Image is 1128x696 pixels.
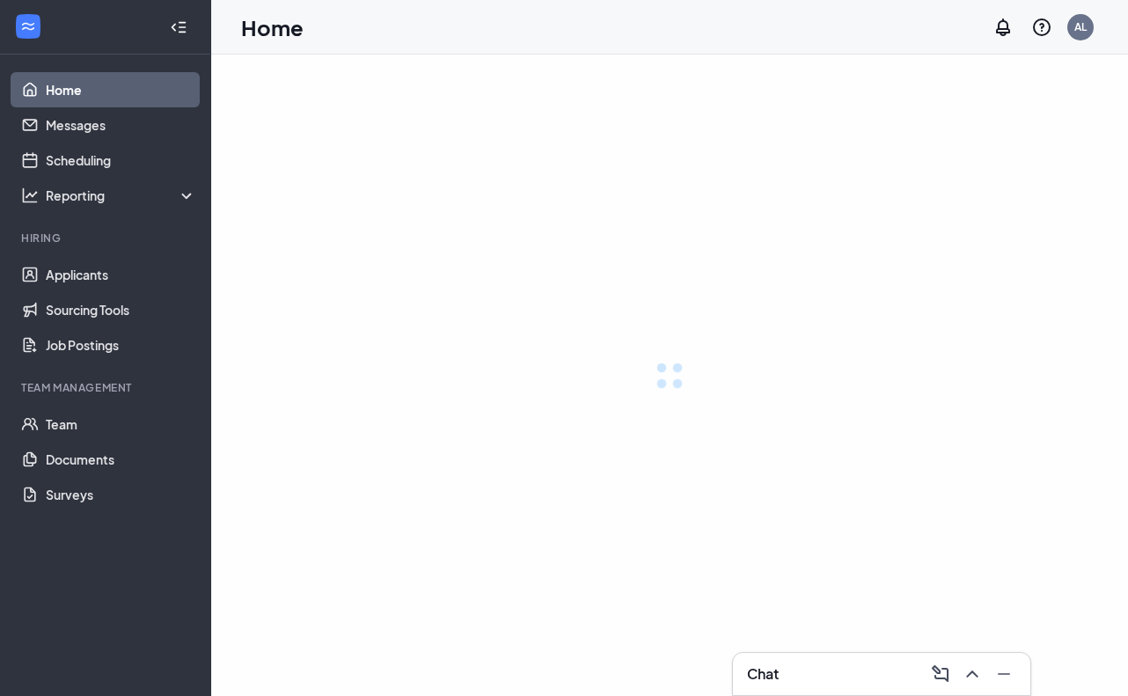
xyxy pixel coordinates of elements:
[46,187,197,204] div: Reporting
[962,663,983,685] svg: ChevronUp
[46,327,196,363] a: Job Postings
[21,187,39,204] svg: Analysis
[170,18,187,36] svg: Collapse
[46,107,196,143] a: Messages
[925,660,953,688] button: ComposeMessage
[46,477,196,512] a: Surveys
[930,663,951,685] svg: ComposeMessage
[241,12,304,42] h1: Home
[1031,17,1052,38] svg: QuestionInfo
[988,660,1016,688] button: Minimize
[46,442,196,477] a: Documents
[19,18,37,35] svg: WorkstreamLogo
[46,257,196,292] a: Applicants
[46,72,196,107] a: Home
[1074,19,1087,34] div: AL
[21,380,193,395] div: Team Management
[747,664,779,684] h3: Chat
[46,407,196,442] a: Team
[956,660,985,688] button: ChevronUp
[46,143,196,178] a: Scheduling
[46,292,196,327] a: Sourcing Tools
[21,231,193,245] div: Hiring
[993,663,1014,685] svg: Minimize
[992,17,1014,38] svg: Notifications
